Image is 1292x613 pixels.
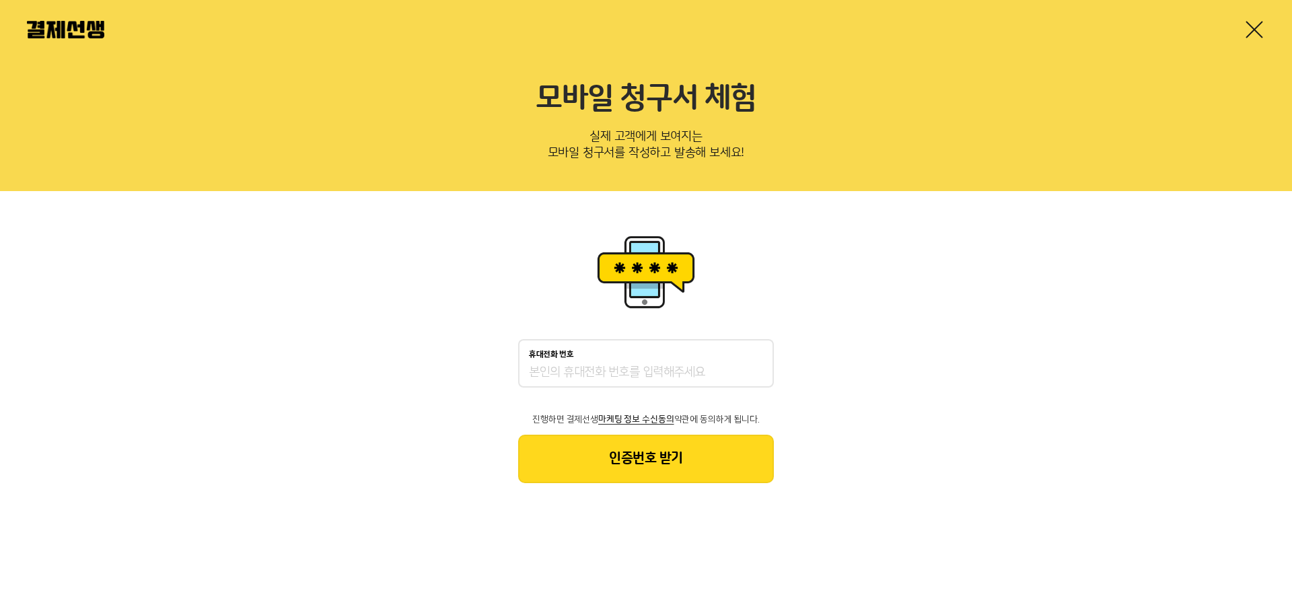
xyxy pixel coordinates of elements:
[27,125,1265,170] p: 실제 고객에게 보여지는 모바일 청구서를 작성하고 발송해 보세요!
[27,81,1265,117] h2: 모바일 청구서 체험
[518,435,774,483] button: 인증번호 받기
[592,231,700,312] img: 휴대폰인증 이미지
[598,414,674,424] span: 마케팅 정보 수신동의
[529,365,763,381] input: 휴대전화 번호
[27,21,104,38] img: 결제선생
[529,350,574,359] p: 휴대전화 번호
[518,414,774,424] p: 진행하면 결제선생 약관에 동의하게 됩니다.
